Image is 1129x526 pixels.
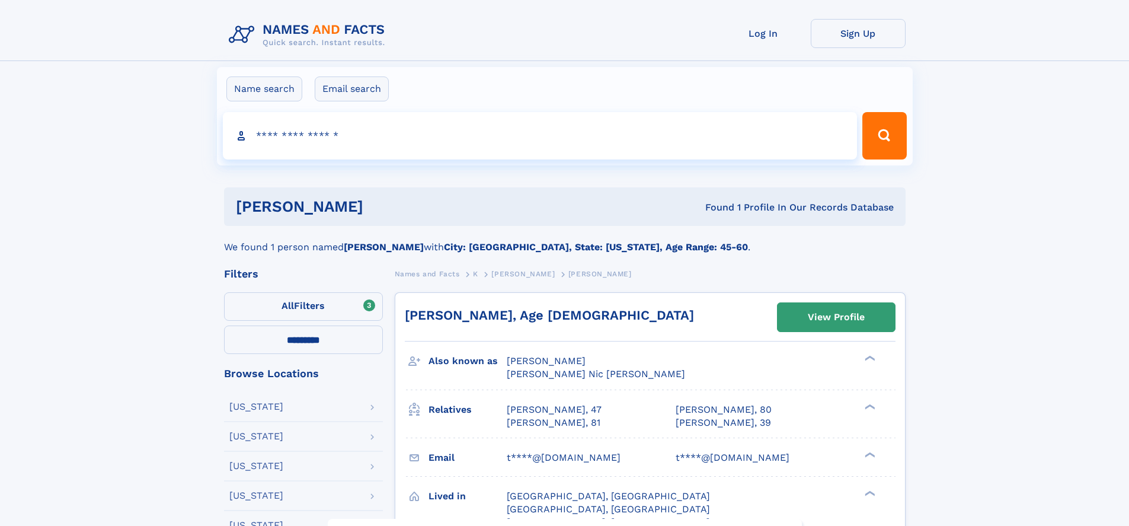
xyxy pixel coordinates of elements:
div: [US_STATE] [229,432,283,441]
a: [PERSON_NAME], 81 [507,416,600,429]
img: Logo Names and Facts [224,19,395,51]
div: ❯ [862,451,876,458]
a: View Profile [778,303,895,331]
b: City: [GEOGRAPHIC_DATA], State: [US_STATE], Age Range: 45-60 [444,241,748,253]
label: Name search [226,76,302,101]
h3: Also known as [428,351,507,371]
input: search input [223,112,858,160]
span: [GEOGRAPHIC_DATA], [GEOGRAPHIC_DATA] [507,490,710,502]
a: [PERSON_NAME], 39 [676,416,771,429]
span: [GEOGRAPHIC_DATA], [GEOGRAPHIC_DATA] [507,503,710,515]
div: View Profile [808,304,865,331]
div: We found 1 person named with . [224,226,906,254]
span: [PERSON_NAME] [568,270,632,278]
span: [PERSON_NAME] Nic [PERSON_NAME] [507,368,685,380]
a: [PERSON_NAME] [491,266,555,281]
h3: Lived in [428,486,507,506]
div: Found 1 Profile In Our Records Database [534,201,894,214]
a: Sign Up [811,19,906,48]
span: K [473,270,478,278]
div: Browse Locations [224,368,383,379]
a: K [473,266,478,281]
div: ❯ [862,403,876,410]
h3: Email [428,448,507,468]
span: All [282,300,294,311]
div: ❯ [862,489,876,497]
label: Email search [315,76,389,101]
span: [PERSON_NAME] [491,270,555,278]
div: [US_STATE] [229,491,283,501]
label: Filters [224,292,383,321]
button: Search Button [862,112,906,160]
div: [US_STATE] [229,402,283,412]
a: Log In [716,19,811,48]
b: [PERSON_NAME] [344,241,424,253]
span: [PERSON_NAME] [507,355,586,366]
a: [PERSON_NAME], 47 [507,403,602,416]
h3: Relatives [428,400,507,420]
a: [PERSON_NAME], Age [DEMOGRAPHIC_DATA] [405,308,694,323]
h1: [PERSON_NAME] [236,199,535,214]
a: Names and Facts [395,266,460,281]
a: [PERSON_NAME], 80 [676,403,772,416]
div: ❯ [862,355,876,362]
div: [US_STATE] [229,461,283,471]
div: Filters [224,269,383,279]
